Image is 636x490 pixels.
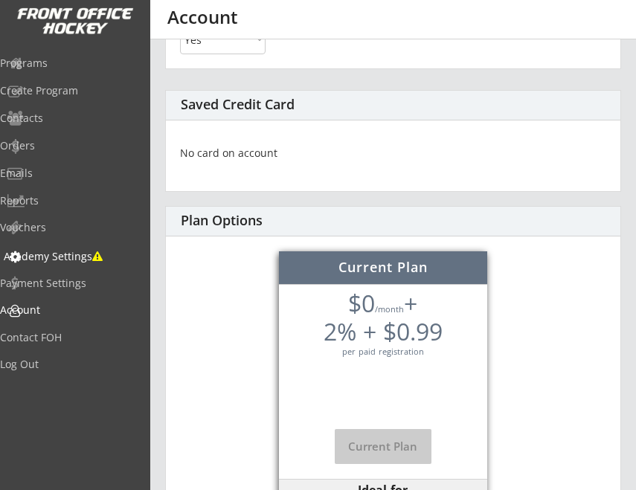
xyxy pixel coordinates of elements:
div: No card on account [180,146,574,161]
div: Academy Settings [4,251,138,262]
div: Saved Credit Card [181,97,393,113]
font: + [404,287,417,319]
div: Plan Options [181,213,393,229]
button: Current Plan [335,429,431,464]
font: $0 [348,287,375,319]
div: /month per paid registration [307,289,459,356]
font: 2% + $0.99 [324,315,443,347]
div: Current Plan [279,260,487,274]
